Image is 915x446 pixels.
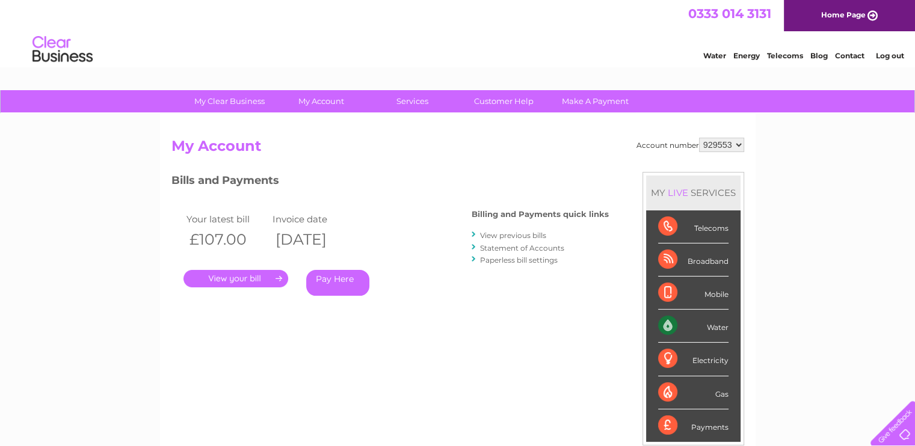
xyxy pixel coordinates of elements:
[835,51,864,60] a: Contact
[171,138,744,160] h2: My Account
[733,51,760,60] a: Energy
[480,255,558,264] a: Paperless bill settings
[658,243,729,276] div: Broadband
[363,90,462,112] a: Services
[665,187,691,198] div: LIVE
[183,270,288,287] a: .
[32,31,93,68] img: logo.png
[306,270,369,296] a: Pay Here
[646,176,741,210] div: MY SERVICES
[171,172,609,193] h3: Bills and Payments
[658,276,729,310] div: Mobile
[183,211,270,227] td: Your latest bill
[658,343,729,376] div: Electricity
[636,138,744,152] div: Account number
[480,243,564,252] a: Statement of Accounts
[688,6,771,21] a: 0333 014 3131
[703,51,726,60] a: Water
[658,210,729,243] div: Telecoms
[658,376,729,409] div: Gas
[183,227,270,252] th: £107.00
[810,51,828,60] a: Blog
[454,90,553,112] a: Customer Help
[271,90,371,112] a: My Account
[270,211,356,227] td: Invoice date
[270,227,356,252] th: [DATE]
[767,51,803,60] a: Telecoms
[658,409,729,442] div: Payments
[480,231,546,240] a: View previous bills
[180,90,279,112] a: My Clear Business
[472,210,609,219] h4: Billing and Payments quick links
[658,310,729,343] div: Water
[546,90,645,112] a: Make A Payment
[875,51,904,60] a: Log out
[174,7,742,58] div: Clear Business is a trading name of Verastar Limited (registered in [GEOGRAPHIC_DATA] No. 3667643...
